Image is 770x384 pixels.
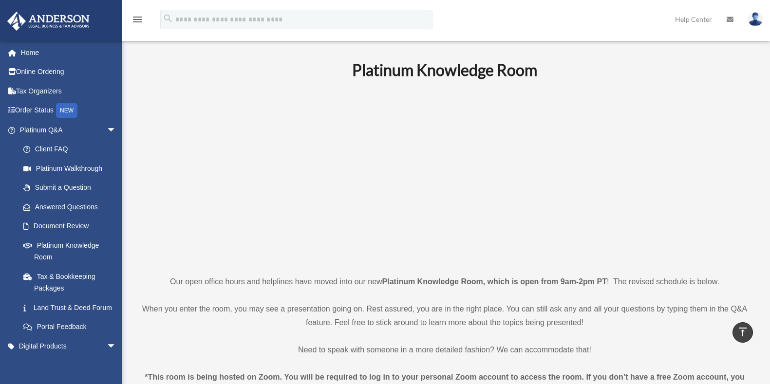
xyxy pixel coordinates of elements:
span: arrow_drop_down [107,336,126,356]
a: Submit a Question [14,178,131,198]
a: Tax & Bookkeeping Packages [14,267,131,298]
i: menu [131,14,143,25]
a: Portal Feedback [14,317,131,337]
a: menu [131,17,143,25]
img: User Pic [748,12,763,26]
a: Document Review [14,217,131,236]
i: search [163,13,173,24]
strong: Platinum Knowledge Room, which is open from 9am-2pm PT [382,277,607,286]
a: Platinum Knowledge Room [14,236,126,267]
a: Land Trust & Deed Forum [14,298,131,317]
b: Platinum Knowledge Room [352,60,537,79]
i: vertical_align_top [737,326,749,338]
a: Home [7,43,131,62]
iframe: 231110_Toby_KnowledgeRoom [299,92,591,257]
a: Answered Questions [14,197,131,217]
div: NEW [56,103,77,118]
a: Platinum Q&Aarrow_drop_down [7,120,131,140]
p: When you enter the room, you may see a presentation going on. Rest assured, you are in the right ... [139,302,751,329]
p: Our open office hours and helplines have moved into our new ! The revised schedule is below. [139,275,751,289]
a: Platinum Walkthrough [14,159,131,178]
a: Order StatusNEW [7,101,131,121]
span: arrow_drop_down [107,120,126,140]
a: Tax Organizers [7,81,131,101]
a: vertical_align_top [732,322,753,343]
a: Client FAQ [14,140,131,159]
a: Digital Productsarrow_drop_down [7,336,131,356]
p: Need to speak with someone in a more detailed fashion? We can accommodate that! [139,343,751,357]
a: Online Ordering [7,62,131,82]
img: Anderson Advisors Platinum Portal [4,12,93,31]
